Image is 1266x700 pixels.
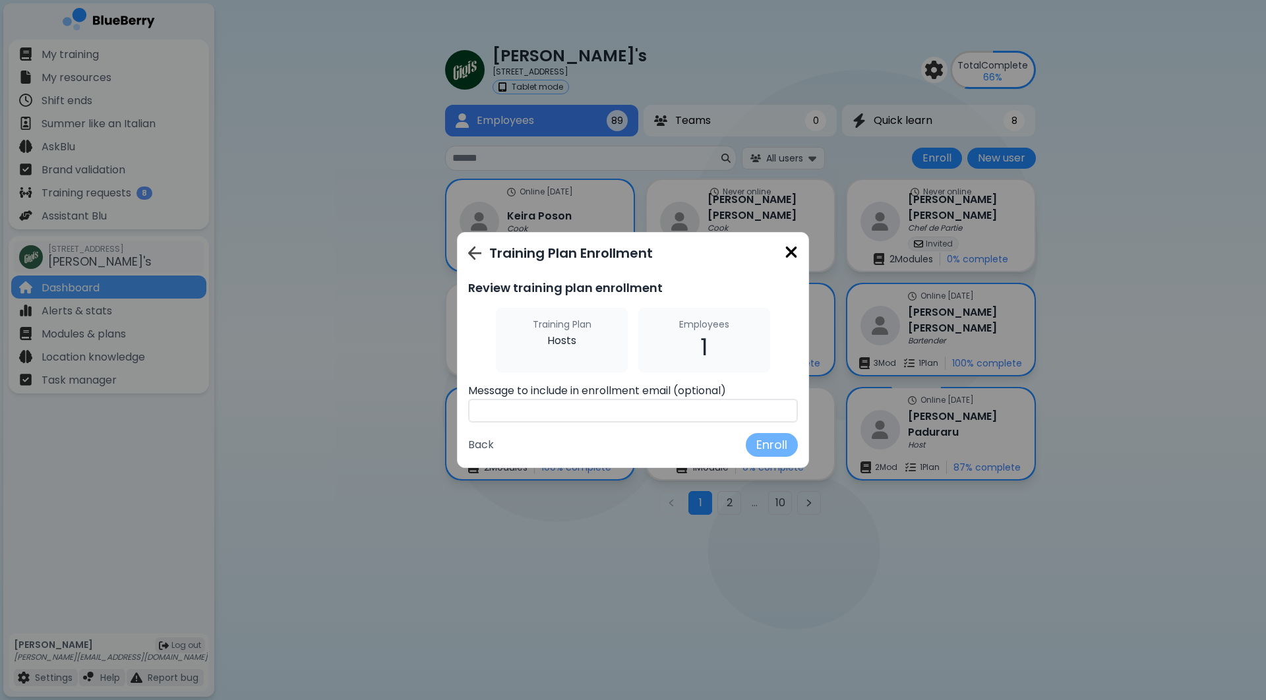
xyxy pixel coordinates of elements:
[506,333,617,349] p: Hosts
[506,318,617,330] p: Training Plan
[649,333,760,362] p: 1
[746,433,798,457] button: Enroll
[468,433,494,457] button: Back
[468,279,798,297] p: Review training plan enrollment
[468,383,798,399] p: Message to include in enrollment email (optional)
[785,243,798,261] img: close icon
[468,246,481,260] img: Go back
[489,243,653,263] p: Training Plan Enrollment
[649,318,760,330] p: Employees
